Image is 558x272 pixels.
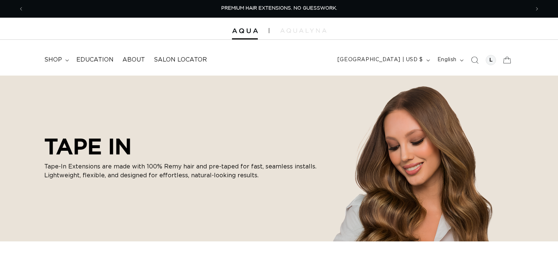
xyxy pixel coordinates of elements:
[529,2,545,16] button: Next announcement
[118,52,149,68] a: About
[437,56,457,64] span: English
[122,56,145,64] span: About
[44,133,325,159] h2: TAPE IN
[221,6,337,11] span: PREMIUM HAIR EXTENSIONS. NO GUESSWORK.
[44,162,325,180] p: Tape-In Extensions are made with 100% Remy hair and pre-taped for fast, seamless installs. Lightw...
[149,52,211,68] a: Salon Locator
[333,53,433,67] button: [GEOGRAPHIC_DATA] | USD $
[280,28,326,33] img: aqualyna.com
[337,56,423,64] span: [GEOGRAPHIC_DATA] | USD $
[76,56,114,64] span: Education
[72,52,118,68] a: Education
[154,56,207,64] span: Salon Locator
[13,2,29,16] button: Previous announcement
[232,28,258,34] img: Aqua Hair Extensions
[467,52,483,68] summary: Search
[40,52,72,68] summary: shop
[44,56,62,64] span: shop
[433,53,467,67] button: English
